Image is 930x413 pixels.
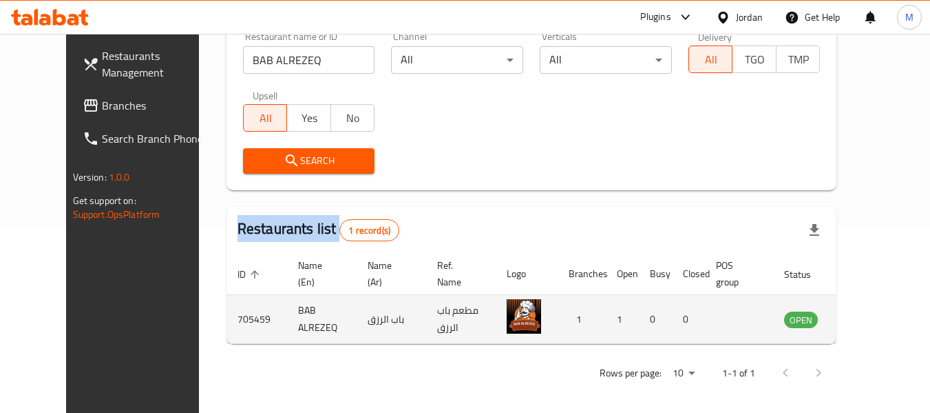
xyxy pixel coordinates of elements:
span: 1.0.0 [109,168,130,186]
input: Search for restaurant name or ID.. [243,46,375,74]
span: All [249,108,282,128]
th: Open [606,253,639,295]
td: BAB ALREZEQ [287,295,357,344]
div: Rows per page: [667,363,700,384]
td: 0 [672,295,705,344]
span: Search [254,152,364,170]
td: 705459 [226,295,287,344]
p: 1-1 of 1 [722,365,755,382]
button: Yes [286,104,331,132]
div: All [540,46,672,74]
label: Upsell [253,90,278,100]
span: Ref. Name [437,257,479,290]
a: Restaurants Management [72,39,222,89]
td: 1 [558,295,606,344]
span: Branches [102,97,211,114]
span: Restaurants Management [102,48,211,81]
span: Yes [293,108,326,128]
div: Plugins [640,9,670,26]
th: Busy [639,253,672,295]
span: All [695,50,728,70]
div: OPEN [784,312,818,328]
span: Name (En) [298,257,340,290]
span: 1 record(s) [340,224,399,237]
label: Delivery [698,32,732,41]
a: Branches [72,89,222,122]
button: All [688,46,733,73]
button: All [243,104,288,132]
span: ID [237,266,264,283]
span: Version: [73,168,107,186]
td: 1 [606,295,639,344]
span: Status [784,266,829,283]
span: Search Branch Phone [102,130,211,147]
div: Total records count [339,219,399,241]
span: M [905,10,913,25]
td: مطعم باب الرزق [426,295,496,344]
div: Jordan [736,10,763,25]
a: Support.OpsPlatform [73,205,160,223]
th: Branches [558,253,606,295]
h2: Restaurants list [237,219,399,241]
img: BAB ALREZEQ [507,299,541,334]
span: TMP [782,50,815,70]
button: TMP [776,46,821,73]
p: Rows per page: [600,365,662,382]
span: Name (Ar) [368,257,410,290]
span: POS group [716,257,757,290]
span: Get support on: [73,192,136,210]
div: Export file [798,214,831,247]
span: OPEN [784,312,818,328]
div: All [391,46,523,74]
a: Search Branch Phone [72,122,222,155]
td: 0 [639,295,672,344]
span: TGO [738,50,771,70]
th: Closed [672,253,705,295]
span: No [337,108,370,128]
table: enhanced table [226,253,893,344]
button: No [330,104,375,132]
th: Logo [496,253,558,295]
button: TGO [732,46,776,73]
td: باب الرزق [357,295,426,344]
button: Search [243,148,375,174]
